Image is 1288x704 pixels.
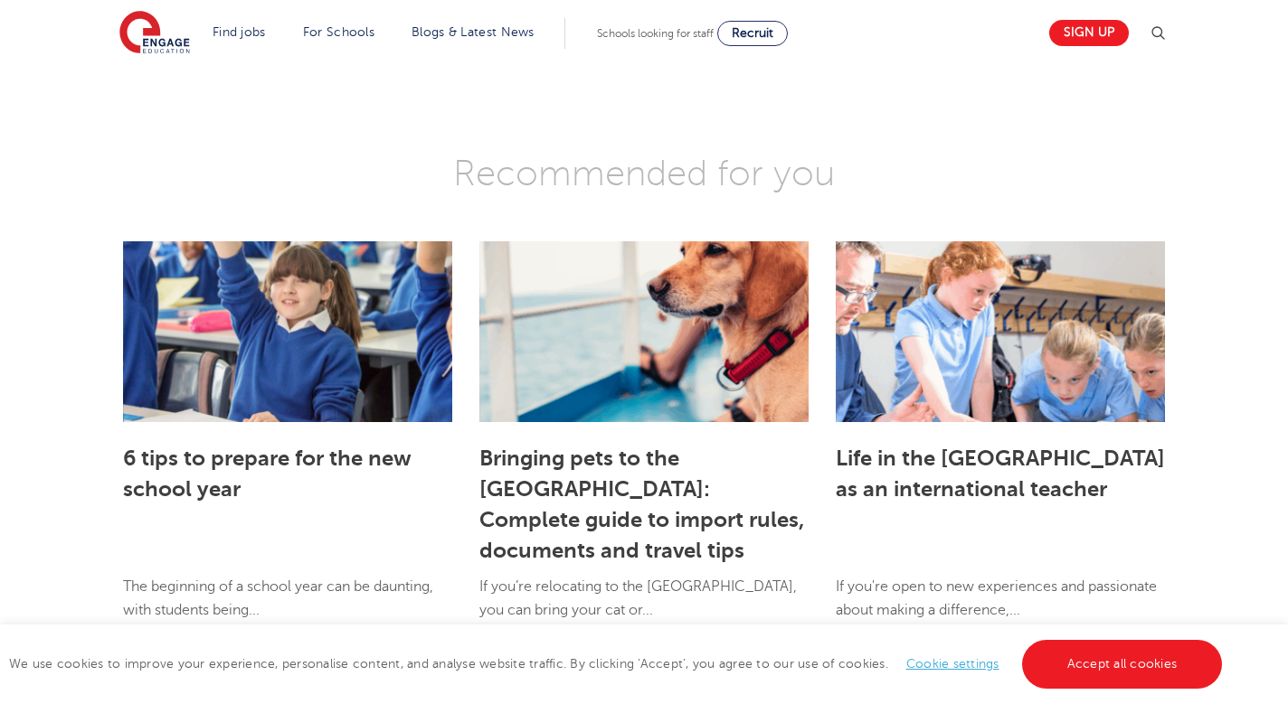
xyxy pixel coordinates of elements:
[123,446,412,502] a: 6 tips to prepare for the new school year
[479,446,804,563] a: Bringing pets to the [GEOGRAPHIC_DATA]: Complete guide to import rules, documents and travel tips
[597,27,714,40] span: Schools looking for staff
[906,657,999,671] a: Cookie settings
[123,575,452,641] p: The beginning of a school year can be daunting, with students being...
[213,25,266,39] a: Find jobs
[119,11,190,56] img: Engage Education
[9,657,1226,671] span: We use cookies to improve your experience, personalise content, and analyse website traffic. By c...
[479,575,809,641] p: If you’re relocating to the [GEOGRAPHIC_DATA], you can bring your cat or...
[836,575,1165,641] p: If you're open to new experiences and passionate about making a difference,...
[303,25,374,39] a: For Schools
[412,25,535,39] a: Blogs & Latest News
[717,21,788,46] a: Recruit
[836,446,1165,502] a: Life in the [GEOGRAPHIC_DATA] as an international teacher
[732,26,773,40] span: Recruit
[1022,640,1223,689] a: Accept all cookies
[1049,20,1129,46] a: Sign up
[109,151,1179,196] h3: Recommended for you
